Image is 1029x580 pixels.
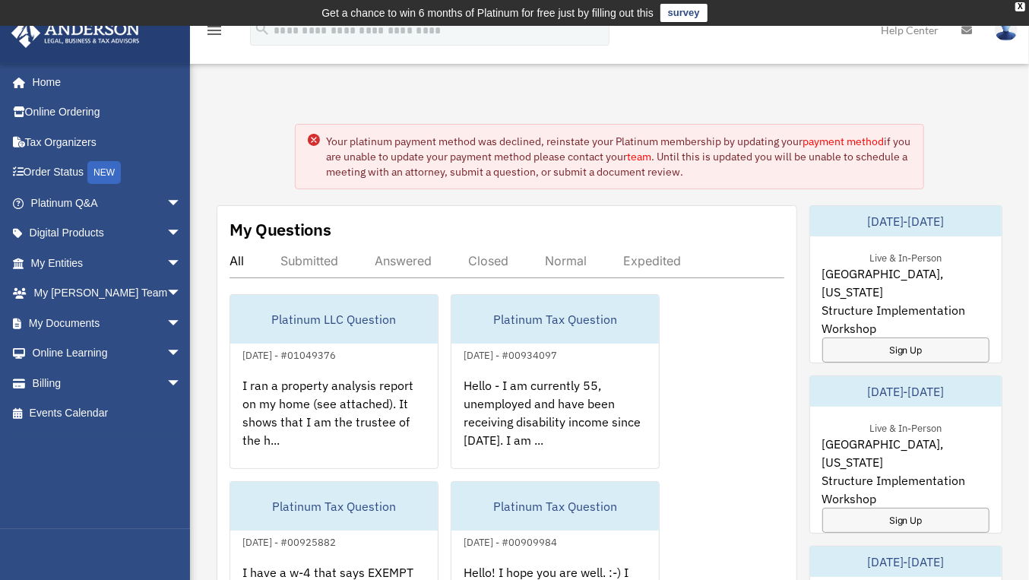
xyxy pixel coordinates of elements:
[87,161,121,184] div: NEW
[857,249,954,265] div: Live & In-Person
[230,253,244,268] div: All
[1015,2,1025,11] div: close
[545,253,587,268] div: Normal
[803,135,884,148] a: payment method
[857,419,954,435] div: Live & In-Person
[166,368,197,399] span: arrow_drop_down
[623,253,681,268] div: Expedited
[995,19,1018,41] img: User Pic
[822,338,990,363] a: Sign Up
[451,346,569,362] div: [DATE] - #00934097
[451,294,660,469] a: Platinum Tax Question[DATE] - #00934097Hello - I am currently 55, unemployed and have been receiv...
[280,253,338,268] div: Submitted
[11,248,204,278] a: My Entitiesarrow_drop_down
[166,338,197,369] span: arrow_drop_down
[166,218,197,249] span: arrow_drop_down
[7,18,144,48] img: Anderson Advisors Platinum Portal
[321,4,654,22] div: Get a chance to win 6 months of Platinum for free just by filling out this
[230,346,348,362] div: [DATE] - #01049376
[822,471,990,508] span: Structure Implementation Workshop
[822,508,990,533] a: Sign Up
[810,206,1002,236] div: [DATE]-[DATE]
[468,253,508,268] div: Closed
[11,338,204,369] a: Online Learningarrow_drop_down
[627,150,651,163] a: team
[11,218,204,249] a: Digital Productsarrow_drop_down
[11,157,204,189] a: Order StatusNEW
[11,278,204,309] a: My [PERSON_NAME] Teamarrow_drop_down
[205,27,223,40] a: menu
[11,398,204,429] a: Events Calendar
[451,295,659,344] div: Platinum Tax Question
[166,248,197,279] span: arrow_drop_down
[375,253,432,268] div: Answered
[230,533,348,549] div: [DATE] - #00925882
[451,533,569,549] div: [DATE] - #00909984
[660,4,708,22] a: survey
[11,368,204,398] a: Billingarrow_drop_down
[451,482,659,531] div: Platinum Tax Question
[230,482,438,531] div: Platinum Tax Question
[11,188,204,218] a: Platinum Q&Aarrow_drop_down
[230,364,438,483] div: I ran a property analysis report on my home (see attached). It shows that I am the trustee of the...
[230,218,331,241] div: My Questions
[11,308,204,338] a: My Documentsarrow_drop_down
[11,127,204,157] a: Tax Organizers
[254,21,271,37] i: search
[11,97,204,128] a: Online Ordering
[822,265,990,301] span: [GEOGRAPHIC_DATA], [US_STATE]
[166,308,197,339] span: arrow_drop_down
[205,21,223,40] i: menu
[230,294,439,469] a: Platinum LLC Question[DATE] - #01049376I ran a property analysis report on my home (see attached)...
[166,188,197,219] span: arrow_drop_down
[810,547,1002,577] div: [DATE]-[DATE]
[11,67,197,97] a: Home
[822,301,990,338] span: Structure Implementation Workshop
[326,134,910,179] div: Your platinum payment method was declined, reinstate your Platinum membership by updating your if...
[230,295,438,344] div: Platinum LLC Question
[166,278,197,309] span: arrow_drop_down
[810,376,1002,407] div: [DATE]-[DATE]
[451,364,659,483] div: Hello - I am currently 55, unemployed and have been receiving disability income since [DATE]. I a...
[822,435,990,471] span: [GEOGRAPHIC_DATA], [US_STATE]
